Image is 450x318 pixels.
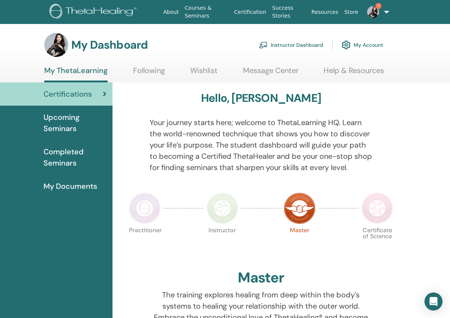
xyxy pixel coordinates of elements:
a: Instructor Dashboard [259,37,323,53]
img: Instructor [207,193,238,224]
p: Master [284,227,315,259]
span: 1 [375,3,381,9]
a: Certification [231,5,269,19]
a: Resources [309,5,342,19]
img: logo.png [49,4,139,21]
img: chalkboard-teacher.svg [259,42,268,48]
h2: Master [238,269,284,287]
a: Wishlist [190,66,217,81]
a: My Account [342,37,383,53]
div: Open Intercom Messenger [424,293,442,311]
img: Certificate of Science [361,193,393,224]
a: About [160,5,181,19]
p: Certificate of Science [361,227,393,259]
img: cog.svg [342,39,351,51]
span: My Documents [43,181,97,192]
p: Your journey starts here; welcome to ThetaLearning HQ. Learn the world-renowned technique that sh... [150,117,373,173]
span: Completed Seminars [43,146,106,169]
span: Upcoming Seminars [43,112,106,134]
p: Instructor [207,227,238,259]
a: Message Center [243,66,298,81]
h3: My Dashboard [71,38,148,52]
a: Store [341,5,361,19]
p: Practitioner [129,227,160,259]
img: default.jpg [44,33,68,57]
a: My ThetaLearning [44,66,108,82]
a: Courses & Seminars [182,1,231,23]
a: Help & Resources [324,66,384,81]
img: default.jpg [367,6,379,18]
img: Practitioner [129,193,160,224]
a: Success Stories [269,1,309,23]
a: Following [133,66,165,81]
span: Certifications [43,88,92,100]
img: Master [284,193,315,224]
h3: Hello, [PERSON_NAME] [201,91,321,105]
